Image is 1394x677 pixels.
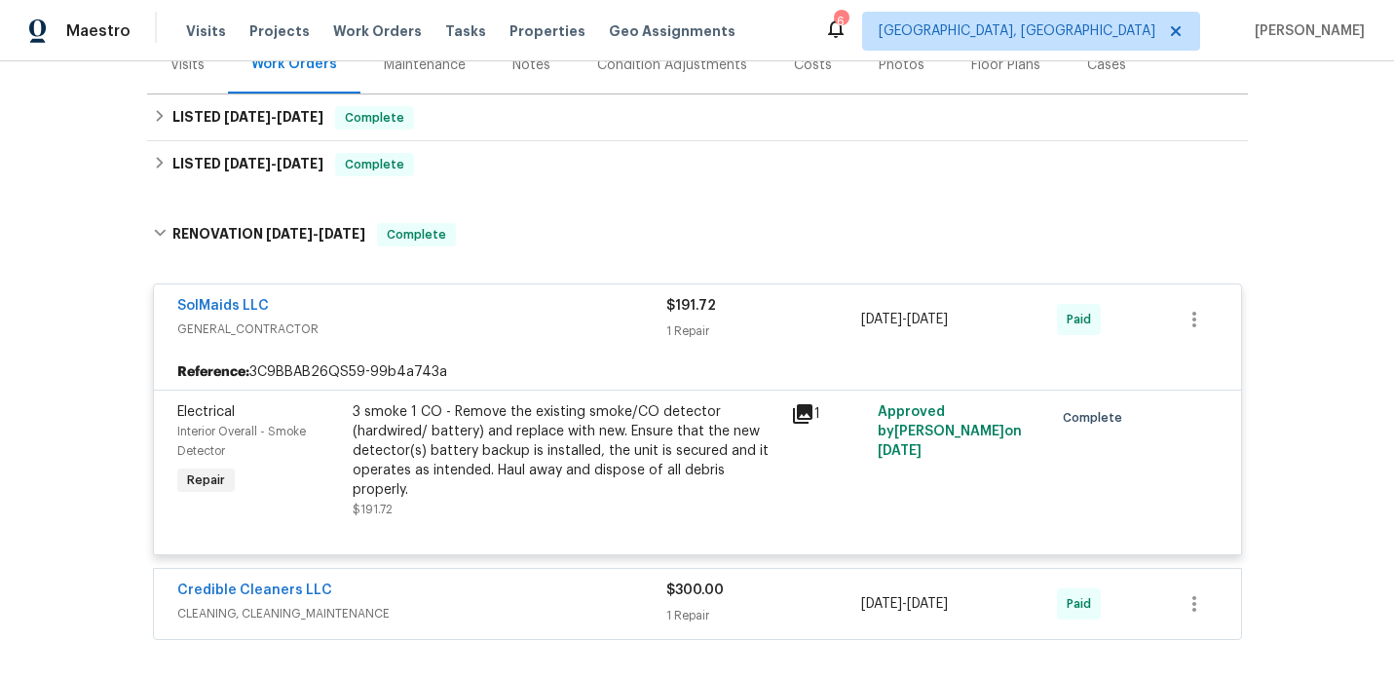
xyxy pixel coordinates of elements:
[177,362,249,382] b: Reference:
[266,227,365,241] span: -
[177,299,269,313] a: SolMaids LLC
[907,313,948,326] span: [DATE]
[878,405,1022,458] span: Approved by [PERSON_NAME] on
[147,204,1248,266] div: RENOVATION [DATE]-[DATE]Complete
[186,21,226,41] span: Visits
[666,606,862,625] div: 1 Repair
[66,21,131,41] span: Maestro
[333,21,422,41] span: Work Orders
[177,320,666,339] span: GENERAL_CONTRACTOR
[266,227,313,241] span: [DATE]
[353,504,393,515] span: $191.72
[224,157,271,170] span: [DATE]
[609,21,735,41] span: Geo Assignments
[251,55,337,74] div: Work Orders
[353,402,779,500] div: 3 smoke 1 CO - Remove the existing smoke/CO detector (hardwired/ battery) and replace with new. E...
[337,155,412,174] span: Complete
[861,313,902,326] span: [DATE]
[379,225,454,244] span: Complete
[879,56,924,75] div: Photos
[1067,594,1099,614] span: Paid
[384,56,466,75] div: Maintenance
[224,157,323,170] span: -
[177,405,235,419] span: Electrical
[154,355,1241,390] div: 3C9BBAB26QS59-99b4a743a
[319,227,365,241] span: [DATE]
[879,21,1155,41] span: [GEOGRAPHIC_DATA], [GEOGRAPHIC_DATA]
[170,56,205,75] div: Visits
[177,426,306,457] span: Interior Overall - Smoke Detector
[666,583,724,597] span: $300.00
[597,56,747,75] div: Condition Adjustments
[277,110,323,124] span: [DATE]
[337,108,412,128] span: Complete
[791,402,867,426] div: 1
[1063,408,1130,428] span: Complete
[445,24,486,38] span: Tasks
[907,597,948,611] span: [DATE]
[172,223,365,246] h6: RENOVATION
[861,310,948,329] span: -
[878,444,922,458] span: [DATE]
[177,604,666,623] span: CLEANING, CLEANING_MAINTENANCE
[794,56,832,75] div: Costs
[1087,56,1126,75] div: Cases
[147,141,1248,188] div: LISTED [DATE]-[DATE]Complete
[861,594,948,614] span: -
[666,321,862,341] div: 1 Repair
[224,110,323,124] span: -
[147,94,1248,141] div: LISTED [DATE]-[DATE]Complete
[861,597,902,611] span: [DATE]
[224,110,271,124] span: [DATE]
[971,56,1040,75] div: Floor Plans
[512,56,550,75] div: Notes
[509,21,585,41] span: Properties
[249,21,310,41] span: Projects
[172,153,323,176] h6: LISTED
[1247,21,1365,41] span: [PERSON_NAME]
[179,470,233,490] span: Repair
[834,12,848,31] div: 6
[1067,310,1099,329] span: Paid
[666,299,716,313] span: $191.72
[172,106,323,130] h6: LISTED
[277,157,323,170] span: [DATE]
[177,583,332,597] a: Credible Cleaners LLC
